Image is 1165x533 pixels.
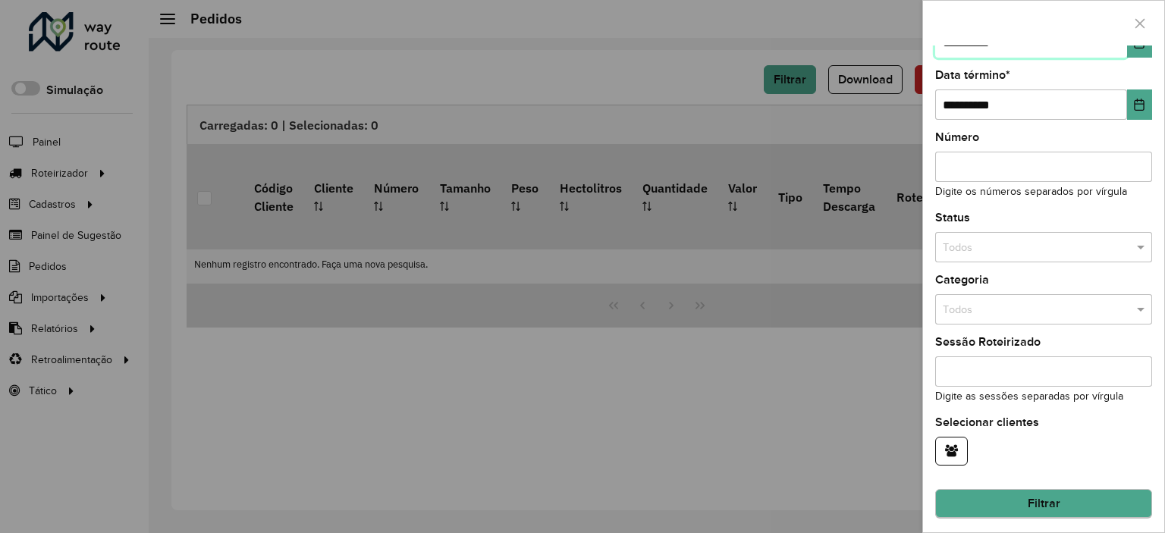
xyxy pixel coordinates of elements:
[935,390,1123,402] small: Digite as sessões separadas por vírgula
[935,271,989,289] label: Categoria
[935,208,970,227] label: Status
[935,489,1152,518] button: Filtrar
[935,333,1041,351] label: Sessão Roteirizado
[935,66,1010,84] label: Data término
[1127,89,1152,120] button: Choose Date
[935,128,979,146] label: Número
[935,413,1039,431] label: Selecionar clientes
[935,186,1127,197] small: Digite os números separados por vírgula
